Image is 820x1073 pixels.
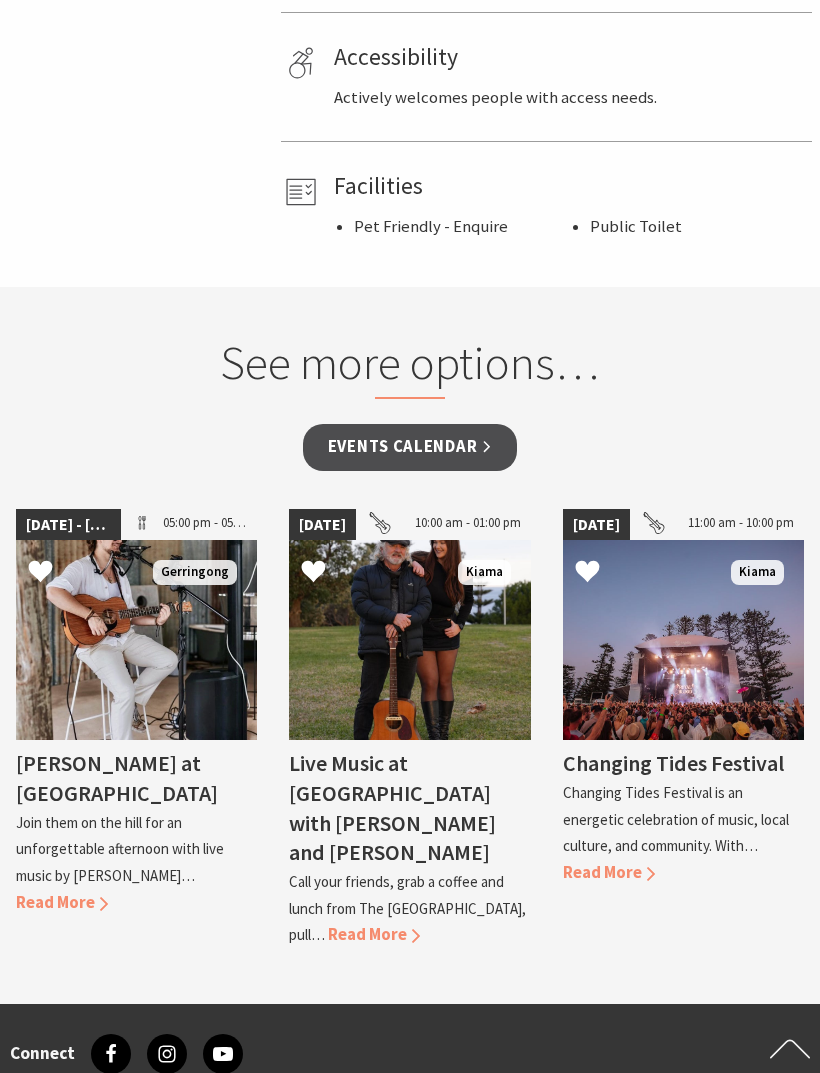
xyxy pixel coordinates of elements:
[16,750,218,808] h4: [PERSON_NAME] at [GEOGRAPHIC_DATA]
[16,510,121,542] span: [DATE] - [DATE]
[590,215,805,242] li: Public Toilet
[678,510,804,542] span: 11:00 am - 10:00 pm
[289,873,526,945] p: Call your friends, grab a coffee and lunch from The [GEOGRAPHIC_DATA], pull…
[731,561,784,586] span: Kiama
[328,925,420,946] span: Read More
[334,173,805,202] h4: Facilities
[289,510,530,950] a: [DATE] 10:00 am - 01:00 pm Em & Ron Kiama Live Music at [GEOGRAPHIC_DATA] with [PERSON_NAME] and ...
[16,541,257,741] img: Tayvin Martins
[155,335,664,400] h2: See more options…
[10,1044,75,1065] h3: Connect
[354,215,569,242] li: Pet Friendly - Enquire
[289,541,530,741] img: Em & Ron
[16,893,108,914] span: Read More
[563,784,789,856] p: Changing Tides Festival is an energetic celebration of music, local culture, and community. With…
[563,863,655,884] span: Read More
[334,86,805,113] p: Actively welcomes people with access needs.
[555,540,620,609] button: Click to Favourite Changing Tides Festival
[334,44,805,73] h4: Accessibility
[153,510,258,542] span: 05:00 pm - 05:00 pm
[153,561,237,586] span: Gerringong
[563,510,804,950] a: [DATE] 11:00 am - 10:00 pm Changing Tides Main Stage Kiama Changing Tides Festival Changing Tides...
[289,750,496,867] h4: Live Music at [GEOGRAPHIC_DATA] with [PERSON_NAME] and [PERSON_NAME]
[281,540,346,609] button: Click to Favourite Live Music at Burnetts with Emma and Ron Davison
[289,510,356,542] span: [DATE]
[563,750,784,778] h4: Changing Tides Festival
[458,561,511,586] span: Kiama
[16,814,224,886] p: Join them on the hill for an unforgettable afternoon with live music by [PERSON_NAME]…
[563,510,630,542] span: [DATE]
[8,540,73,609] button: Click to Favourite Tayvin Martins at Crooked River Estate
[16,510,257,950] a: [DATE] - [DATE] 05:00 pm - 05:00 pm Tayvin Martins Gerringong [PERSON_NAME] at [GEOGRAPHIC_DATA] ...
[303,425,518,472] a: Events Calendar
[563,541,804,741] img: Changing Tides Main Stage
[405,510,531,542] span: 10:00 am - 01:00 pm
